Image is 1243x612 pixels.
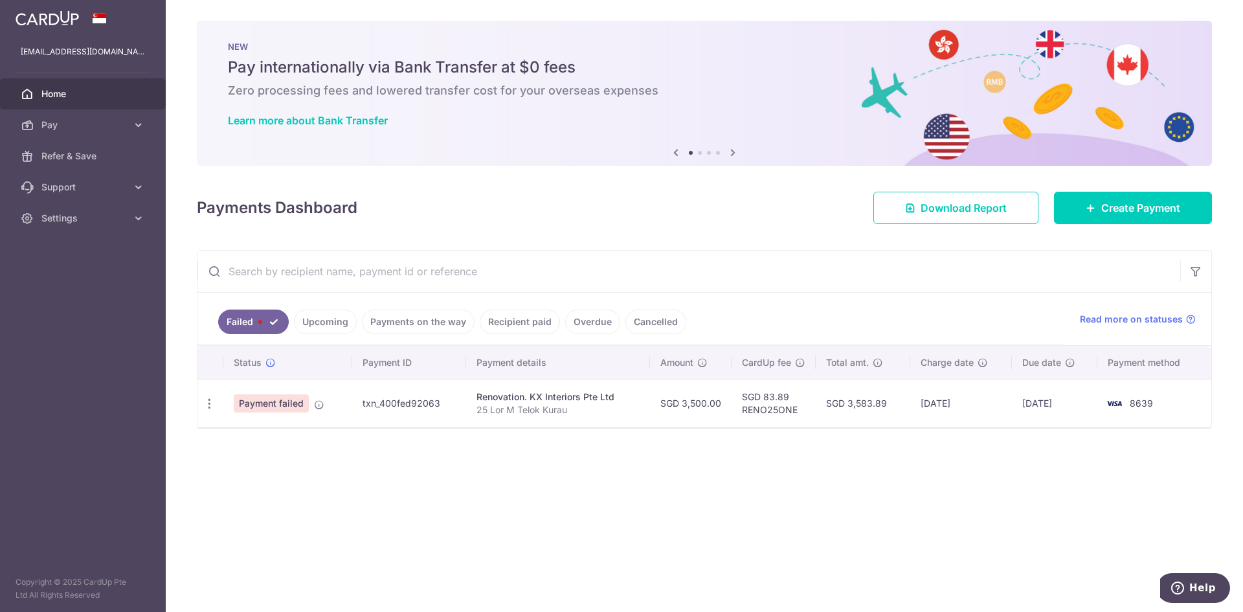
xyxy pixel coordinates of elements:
td: SGD 3,500.00 [650,380,732,427]
td: SGD 83.89 RENO25ONE [732,380,816,427]
img: Bank transfer banner [197,21,1212,166]
span: Create Payment [1101,200,1180,216]
span: Total amt. [826,356,869,369]
a: Upcoming [294,310,357,334]
th: Payment ID [352,346,466,380]
img: CardUp [16,10,79,26]
span: 8639 [1130,398,1153,409]
a: Recipient paid [480,310,560,334]
span: Download Report [921,200,1007,216]
a: Overdue [565,310,620,334]
span: Charge date [921,356,974,369]
a: Failed [218,310,289,334]
a: Download Report [873,192,1038,224]
p: 25 Lor M Telok Kurau [476,403,640,416]
h5: Pay internationally via Bank Transfer at $0 fees [228,57,1181,78]
a: Payments on the way [362,310,475,334]
td: [DATE] [910,380,1012,427]
a: Learn more about Bank Transfer [228,114,388,127]
td: SGD 3,583.89 [816,380,910,427]
p: [EMAIL_ADDRESS][DOMAIN_NAME] [21,45,145,58]
h6: Zero processing fees and lowered transfer cost for your overseas expenses [228,83,1181,98]
span: Payment failed [234,394,309,413]
td: txn_400fed92063 [352,380,466,427]
img: Bank Card [1101,396,1127,411]
span: Home [41,87,127,100]
a: Create Payment [1054,192,1212,224]
span: Refer & Save [41,150,127,163]
td: [DATE] [1012,380,1097,427]
span: Status [234,356,262,369]
p: NEW [228,41,1181,52]
iframe: Opens a widget where you can find more information [1160,573,1230,606]
span: Pay [41,119,127,131]
span: Support [41,181,127,194]
span: Read more on statuses [1080,313,1183,326]
h4: Payments Dashboard [197,196,357,220]
th: Payment details [466,346,650,380]
span: Settings [41,212,127,225]
div: Renovation. KX Interiors Pte Ltd [476,391,640,403]
span: Amount [660,356,693,369]
input: Search by recipient name, payment id or reference [197,251,1180,292]
span: Due date [1022,356,1061,369]
a: Read more on statuses [1080,313,1196,326]
span: CardUp fee [742,356,791,369]
a: Cancelled [625,310,686,334]
th: Payment method [1097,346,1211,380]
